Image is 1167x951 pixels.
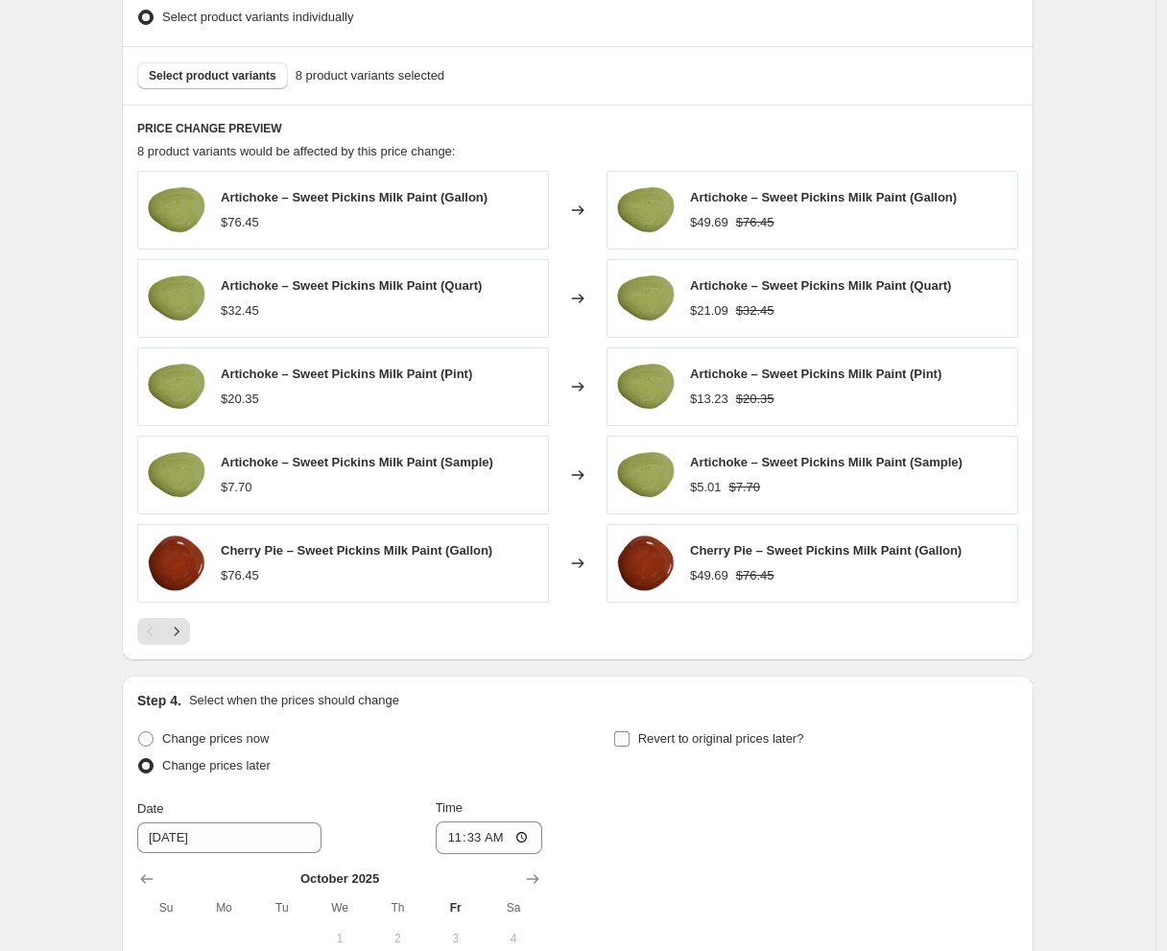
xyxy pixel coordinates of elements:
span: Mo [202,900,245,915]
div: $13.23 [690,390,728,409]
h6: PRICE CHANGE PREVIEW [137,121,1018,136]
th: Wednesday [311,892,369,923]
span: Select product variants individually [162,10,353,24]
span: Cherry Pie – Sweet Pickins Milk Paint (Gallon) [690,543,962,558]
div: $5.01 [690,478,722,497]
span: Revert to original prices later? [638,731,804,746]
span: Artichoke – Sweet Pickins Milk Paint (Quart) [690,278,951,293]
span: Artichoke – Sweet Pickins Milk Paint (Pint) [690,367,941,381]
span: 1 [319,931,361,946]
span: Artichoke – Sweet Pickins Milk Paint (Quart) [221,278,482,293]
img: artichoke_80x.png [148,181,205,239]
span: Select product variants [149,68,276,83]
button: Select product variants [137,62,288,89]
span: Sa [492,900,535,915]
img: artichoke_80x.png [617,446,675,504]
th: Tuesday [253,892,311,923]
span: Time [436,800,463,815]
img: artichoke_80x.png [617,181,675,239]
span: Artichoke – Sweet Pickins Milk Paint (Gallon) [690,190,957,204]
div: $76.45 [221,566,259,585]
input: 12:00 [436,821,543,854]
span: Artichoke – Sweet Pickins Milk Paint (Gallon) [221,190,488,204]
span: 8 product variants selected [296,66,444,85]
th: Saturday [485,892,542,923]
span: Change prices later [162,758,271,773]
div: $49.69 [690,213,728,232]
p: Select when the prices should change [189,691,399,710]
input: 10/10/2025 [137,822,322,853]
span: Su [145,900,187,915]
span: Change prices now [162,731,269,746]
strike: $20.35 [736,390,774,409]
img: barn-red_80x.png [617,535,675,592]
div: $20.35 [221,390,259,409]
img: artichoke_80x.png [148,446,205,504]
div: $7.70 [221,478,252,497]
span: Date [137,801,163,816]
img: artichoke_80x.png [148,270,205,327]
th: Thursday [369,892,426,923]
span: 3 [435,931,477,946]
div: $21.09 [690,301,728,321]
span: 8 product variants would be affected by this price change: [137,144,455,158]
span: Tu [261,900,303,915]
button: Next [163,618,190,645]
strike: $7.70 [729,478,761,497]
img: barn-red_80x.png [148,535,205,592]
span: We [319,900,361,915]
img: artichoke_80x.png [617,358,675,416]
span: Cherry Pie – Sweet Pickins Milk Paint (Gallon) [221,543,492,558]
div: $49.69 [690,566,728,585]
span: 2 [376,931,418,946]
th: Sunday [137,892,195,923]
span: Artichoke – Sweet Pickins Milk Paint (Sample) [690,455,963,469]
strike: $76.45 [736,213,774,232]
th: Monday [195,892,252,923]
nav: Pagination [137,618,190,645]
th: Friday [427,892,485,923]
button: Show previous month, September 2025 [133,866,160,892]
div: $76.45 [221,213,259,232]
h2: Step 4. [137,691,181,710]
strike: $76.45 [736,566,774,585]
span: Artichoke – Sweet Pickins Milk Paint (Pint) [221,367,472,381]
span: Artichoke – Sweet Pickins Milk Paint (Sample) [221,455,493,469]
strike: $32.45 [736,301,774,321]
span: Th [376,900,418,915]
img: artichoke_80x.png [617,270,675,327]
img: artichoke_80x.png [148,358,205,416]
span: Fr [435,900,477,915]
div: $32.45 [221,301,259,321]
button: Show next month, November 2025 [519,866,546,892]
span: 4 [492,931,535,946]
